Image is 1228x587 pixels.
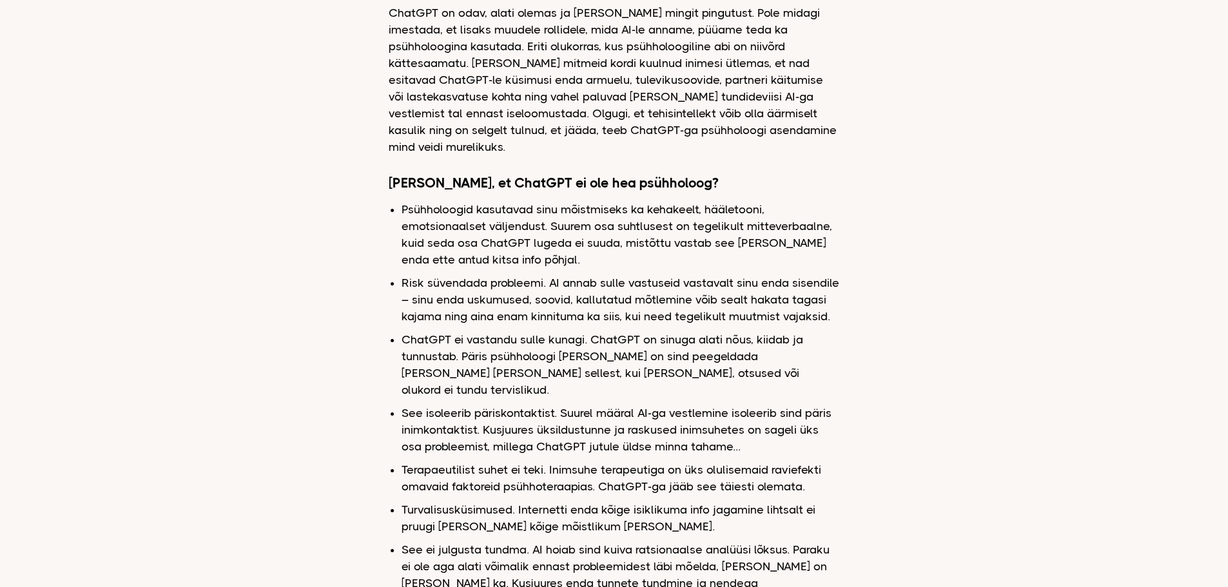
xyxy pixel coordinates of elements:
p: ChatGPT on odav, alati olemas ja [PERSON_NAME] mingit pingutust. Pole midagi imestada, et lisaks ... [389,5,840,155]
h3: [PERSON_NAME], et ChatGPT ei ole hea psühholoog? [389,175,840,191]
li: Psühholoogid kasutavad sinu mõistmiseks ka kehakeelt, hääletooni, emotsionaalset väljendust. Suur... [402,201,840,268]
li: Risk süvendada probleemi. AI annab sulle vastuseid vastavalt sinu enda sisendile – sinu enda usku... [402,274,840,325]
li: Terapaeutilist suhet ei teki. Inimsuhe terapeutiga on üks olulisemaid raviefekti omavaid faktorei... [402,461,840,495]
li: ChatGPT ei vastandu sulle kunagi. ChatGPT on sinuga alati nõus, kiidab ja tunnustab. Päris psühho... [402,331,840,398]
li: Turvalisusküsimused. Internetti enda kõige isiklikuma info jagamine lihtsalt ei pruugi [PERSON_NA... [402,501,840,535]
li: See isoleerib päriskontaktist. Suurel määral AI-ga vestlemine isoleerib sind päris inimkontaktist... [402,405,840,455]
